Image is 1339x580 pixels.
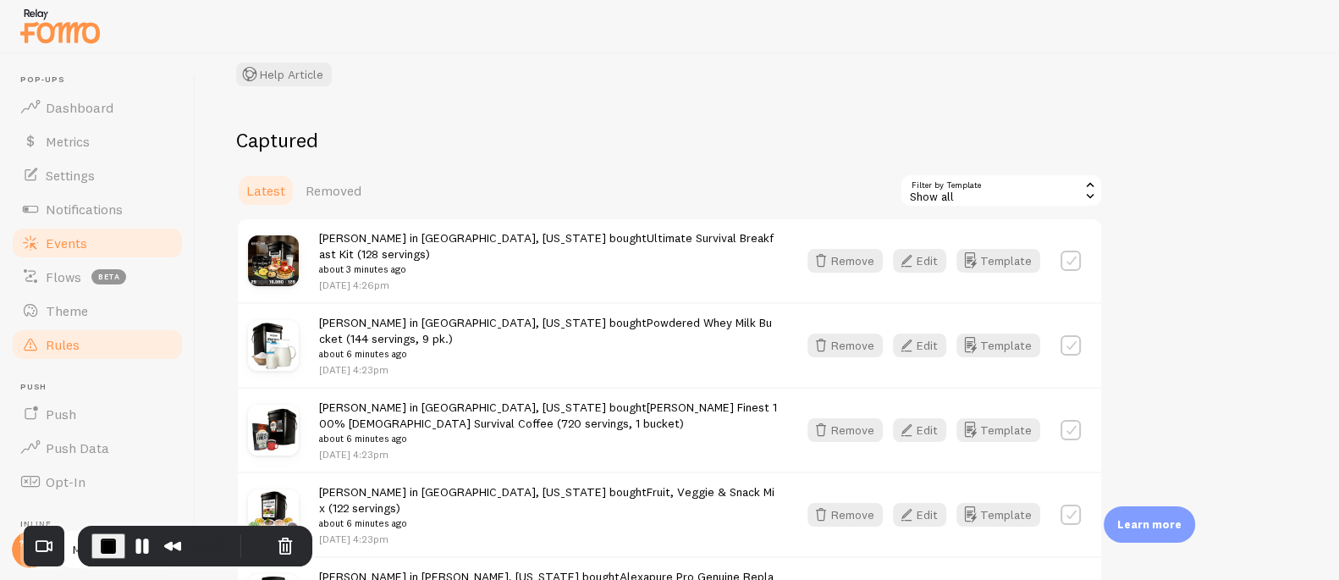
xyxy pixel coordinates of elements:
button: Edit [893,418,946,442]
a: Edit [893,418,956,442]
button: Remove [807,334,883,357]
p: [DATE] 4:23pm [319,362,777,377]
span: Rules [46,336,80,353]
img: 2-Breakfast_Kit_small.jpg [248,235,299,286]
a: Edit [893,334,956,357]
span: Settings [46,167,95,184]
span: Dashboard [46,99,113,116]
span: Metrics [46,133,90,150]
a: Fruit, Veggie & Snack Mix (122 servings) [319,484,774,516]
a: [PERSON_NAME] Finest 100% [DEMOGRAPHIC_DATA] Survival Coffee (720 servings, 1 bucket) [319,400,777,431]
img: Powdered-Whey-Milk-BucketB_77460bb4-dfa1-4ff2-8709-92bcacfcbf76_small.jpg [248,320,299,371]
button: Template [956,249,1040,273]
span: Pop-ups [20,75,185,86]
a: Theme [10,294,185,328]
span: Theme [46,302,88,319]
span: Opt-In [46,473,85,490]
span: Inline [20,519,185,530]
span: [PERSON_NAME] in [GEOGRAPHIC_DATA], [US_STATE] bought [319,230,777,278]
a: Events [10,226,185,260]
img: FVS-Kit-2022_d4514491-8876-4d4a-97f1-f7d6c0895a97_small.jpg [248,489,299,540]
button: Edit [893,249,946,273]
button: Template [956,418,1040,442]
a: Latest [236,174,295,207]
small: about 3 minutes ago [319,262,777,277]
span: Push [46,406,76,423]
button: Template [956,503,1040,527]
span: [PERSON_NAME] in [GEOGRAPHIC_DATA], [US_STATE] bought [319,400,777,447]
button: Template [956,334,1040,357]
a: Edit [893,249,956,273]
div: Show all [900,174,1103,207]
p: [DATE] 4:23pm [319,532,777,546]
button: Edit [893,503,946,527]
a: Push [10,397,185,431]
img: fomo-relay-logo-orange.svg [18,4,102,47]
p: Learn more [1117,516,1182,533]
span: [PERSON_NAME] in [GEOGRAPHIC_DATA], [US_STATE] bought [319,315,777,362]
a: Push Data [10,431,185,465]
button: Remove [807,249,883,273]
img: CoffeeBag-Bucke-2021t_14522e24-bdf9-4c97-a770-71ff6ecae8e7_small.jpg [248,405,299,456]
span: beta [91,269,126,284]
button: Remove [807,503,883,527]
p: [DATE] 4:23pm [319,447,777,461]
a: Removed [295,174,372,207]
a: Ultimate Survival Breakfast Kit (128 servings) [319,230,774,262]
p: [DATE] 4:26pm [319,278,777,292]
a: Rules [10,328,185,362]
button: Remove [807,418,883,442]
span: Latest [246,182,285,199]
span: [PERSON_NAME] in [GEOGRAPHIC_DATA], [US_STATE] bought [319,484,777,532]
a: Opt-In [10,465,185,499]
small: about 6 minutes ago [319,516,777,531]
span: Removed [306,182,361,199]
div: Learn more [1104,506,1195,543]
h2: Captured [236,127,1103,153]
span: Flows [46,268,81,285]
a: Edit [893,503,956,527]
a: Settings [10,158,185,192]
button: Edit [893,334,946,357]
button: Help Article [236,63,332,86]
a: Notifications [10,192,185,226]
span: Notifications [46,201,123,218]
a: Flows beta [10,260,185,294]
span: Events [46,235,87,251]
span: Push [20,382,185,393]
a: Powdered Whey Milk Bucket (144 servings, 9 pk.) [319,315,772,346]
a: Metrics [10,124,185,158]
a: Dashboard [10,91,185,124]
span: Push Data [46,439,109,456]
small: about 6 minutes ago [319,431,777,446]
small: about 6 minutes ago [319,346,777,362]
